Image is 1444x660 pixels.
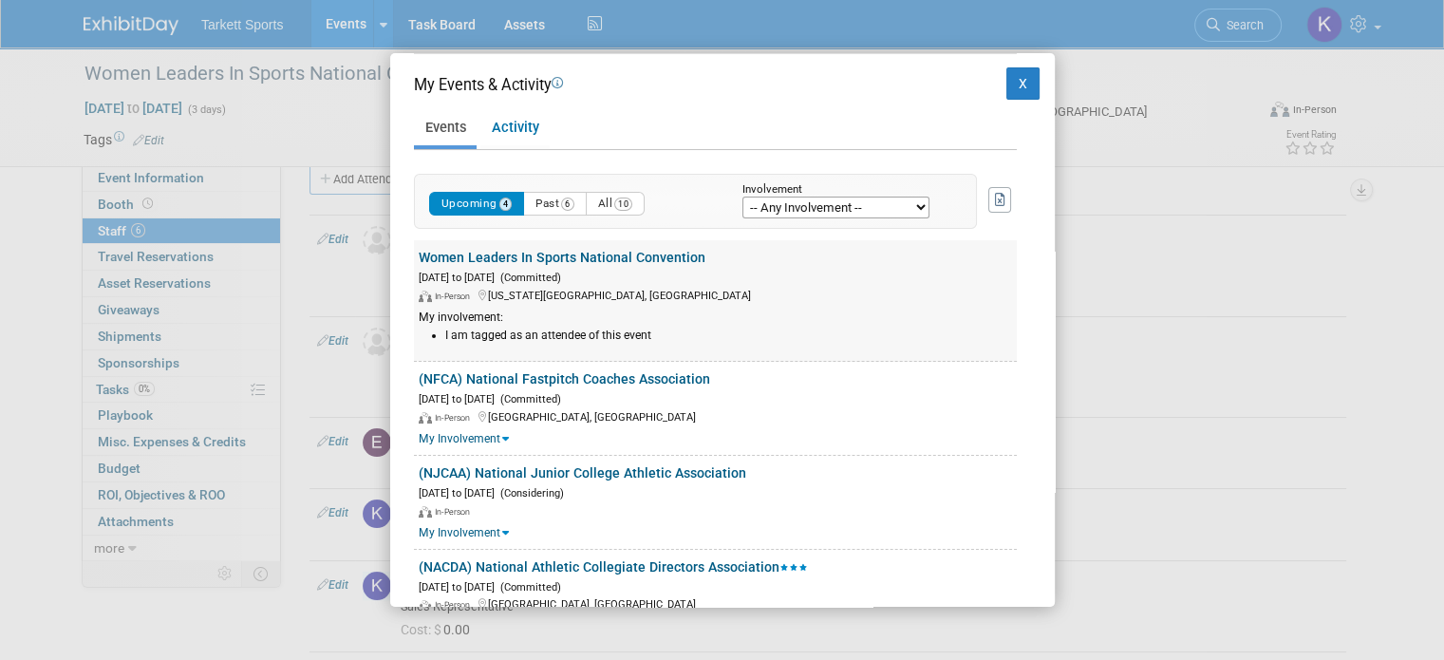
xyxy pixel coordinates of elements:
button: X [1006,67,1041,100]
button: Past6 [523,192,587,216]
span: 10 [614,198,632,211]
a: (NFCA) National Fastpitch Coaches Association [419,371,710,387]
img: In-Person Event [419,600,432,612]
li: I am tagged as an attendee of this event [445,328,1017,344]
a: Women Leaders In Sports National Convention [419,250,705,265]
div: [GEOGRAPHIC_DATA], [GEOGRAPHIC_DATA] [419,594,1017,613]
span: (Committed) [495,581,561,594]
span: (Committed) [495,393,561,405]
button: Upcoming4 [429,192,525,216]
span: (Considering) [495,487,564,500]
img: In-Person Event [419,412,432,424]
div: [GEOGRAPHIC_DATA], [GEOGRAPHIC_DATA] [419,407,1017,425]
div: [DATE] to [DATE] [419,577,1017,595]
a: My Involvement [419,432,509,445]
div: [DATE] to [DATE] [419,389,1017,407]
span: In-Person [435,292,476,301]
a: Events [414,112,477,145]
span: In-Person [435,600,476,610]
div: My Events & Activity [414,74,1017,96]
a: Activity [480,112,550,145]
div: [DATE] to [DATE] [419,483,1017,501]
a: (NJCAA) National Junior College Athletic Association [419,465,746,481]
div: [DATE] to [DATE] [419,268,1017,286]
img: In-Person Event [419,506,432,518]
span: In-Person [435,413,476,423]
span: (Committed) [495,272,561,284]
button: All10 [586,192,646,216]
span: 6 [561,198,574,211]
span: 4 [499,198,513,211]
span: In-Person [435,507,476,517]
div: My involvement: [419,310,1017,326]
a: My Involvement [419,526,509,539]
a: (NACDA) National Athletic Collegiate Directors Association [419,559,808,575]
img: In-Person Event [419,291,432,302]
div: Involvement [742,184,947,197]
div: [US_STATE][GEOGRAPHIC_DATA], [GEOGRAPHIC_DATA] [419,286,1017,304]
